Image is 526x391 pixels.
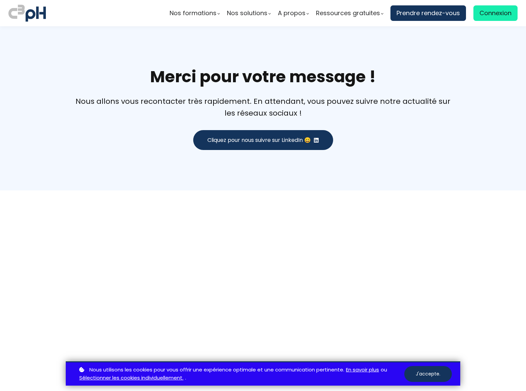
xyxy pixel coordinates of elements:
div: Nous allons vous recontacter très rapidement. En attendant, vous pouvez suivre notre actualité su... [74,95,452,119]
a: Sélectionner les cookies individuellement. [79,374,183,382]
span: Ressources gratuites [316,8,380,18]
p: ou . [78,366,404,383]
span: Nos formations [170,8,216,18]
span: Cliquez pour nous suivre sur LinkedIn 😄 [207,136,311,144]
button: J'accepte. [404,366,452,382]
img: logo C3PH [8,3,46,23]
span: Connexion [479,8,512,18]
span: Nos solutions [227,8,267,18]
a: Prendre rendez-vous [390,5,466,21]
span: Prendre rendez-vous [397,8,460,18]
a: En savoir plus [346,366,379,374]
a: Connexion [473,5,518,21]
span: A propos [278,8,305,18]
button: Cliquez pour nous suivre sur LinkedIn 😄 [193,130,333,150]
h1: Merci pour votre message ! [74,67,452,87]
span: Nous utilisons les cookies pour vous offrir une expérience optimale et une communication pertinente. [89,366,344,374]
